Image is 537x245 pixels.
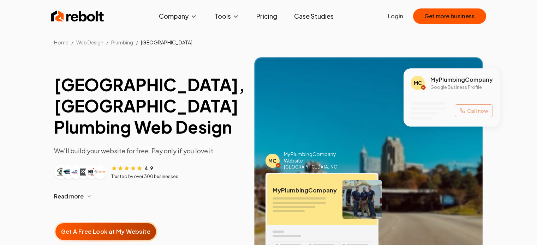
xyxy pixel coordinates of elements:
span: Get A Free Look at My Website [61,227,151,236]
span: MC [414,79,422,86]
a: Login [388,12,403,20]
span: MC [268,157,276,164]
li: [GEOGRAPHIC_DATA] [141,39,192,46]
img: Customer logo 6 [94,166,106,178]
span: My Plumbing Company [273,187,337,194]
a: Plumbing [111,39,133,45]
button: Get A Free Look at My Website [54,222,158,241]
button: Read more [54,188,243,205]
img: Customer logo 1 [55,166,67,178]
button: Tools [209,9,245,23]
article: Customer reviews [54,164,243,179]
li: / [106,39,108,46]
nav: Breadcrumb [43,39,495,46]
h1: [GEOGRAPHIC_DATA], [GEOGRAPHIC_DATA] Plumbing Web Design [54,74,243,137]
button: Get more business [413,8,486,24]
span: My Plumbing Company [430,75,493,84]
span: 4.9 [144,165,153,172]
a: Home [54,39,68,45]
span: Web Design [76,39,103,45]
div: Customer logos [54,165,107,179]
img: Rebolt Logo [51,9,104,23]
img: Customer logo 2 [63,166,74,178]
p: We'll build your website for free. Pay only if you love it. [54,146,243,156]
img: Customer logo 3 [71,166,82,178]
p: [GEOGRAPHIC_DATA] , NC [284,164,378,170]
div: Rating: 4.9 out of 5 stars [111,164,153,172]
a: Pricing [251,9,283,23]
p: Trusted by over 300 businesses [111,174,178,179]
img: Plumbing team [342,180,382,219]
li: / [71,39,73,46]
button: Company [153,9,203,23]
li: / [136,39,138,46]
span: My Plumbing Company Website [284,151,341,164]
a: Case Studies [288,9,339,23]
p: Google Business Profile [430,85,493,90]
span: Read more [54,192,84,201]
img: Customer logo 4 [79,166,90,178]
img: Customer logo 5 [86,166,98,178]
